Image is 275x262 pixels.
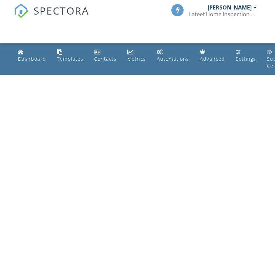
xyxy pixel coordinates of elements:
a: SPECTORA [14,9,89,23]
img: The Best Home Inspection Software - Spectora [14,3,29,18]
div: Metrics [127,56,146,62]
div: Contacts [94,56,117,62]
a: Automations (Basic) [154,46,192,65]
div: Advanced [200,56,225,62]
a: Templates [54,46,86,65]
a: Metrics [125,46,149,65]
div: [PERSON_NAME] [208,4,252,11]
a: Dashboard [15,46,49,65]
div: Lateef Home Inspection Services [189,11,257,18]
a: Advanced [197,46,228,65]
a: Contacts [91,46,119,65]
div: Templates [57,56,83,62]
div: Automations [157,56,189,62]
a: Settings [233,46,259,65]
div: Dashboard [18,56,46,62]
div: Settings [236,56,256,62]
span: SPECTORA [34,3,89,18]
